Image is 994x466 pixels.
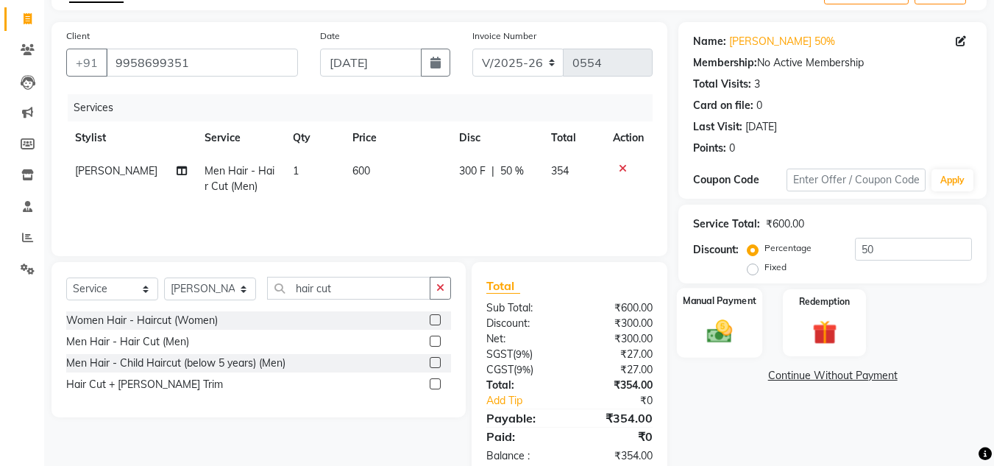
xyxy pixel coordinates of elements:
[475,331,569,347] div: Net:
[569,378,664,393] div: ₹354.00
[516,348,530,360] span: 9%
[75,164,157,177] span: [PERSON_NAME]
[500,163,524,179] span: 50 %
[766,216,804,232] div: ₹600.00
[693,119,742,135] div: Last Visit:
[284,121,343,155] th: Qty
[472,29,536,43] label: Invoice Number
[693,98,753,113] div: Card on file:
[486,347,513,361] span: SGST
[542,121,604,155] th: Total
[764,241,812,255] label: Percentage
[486,363,514,376] span: CGST
[693,55,972,71] div: No Active Membership
[205,164,274,193] span: Men Hair - Hair Cut (Men)
[551,164,569,177] span: 354
[106,49,298,77] input: Search by Name/Mobile/Email/Code
[475,378,569,393] div: Total:
[486,278,520,294] span: Total
[569,316,664,331] div: ₹300.00
[475,409,569,427] div: Payable:
[764,261,787,274] label: Fixed
[693,172,786,188] div: Coupon Code
[787,169,926,191] input: Enter Offer / Coupon Code
[569,448,664,464] div: ₹354.00
[459,163,486,179] span: 300 F
[805,317,845,347] img: _gift.svg
[475,362,569,378] div: ( )
[569,347,664,362] div: ₹27.00
[344,121,451,155] th: Price
[729,34,835,49] a: [PERSON_NAME] 50%
[450,121,542,155] th: Disc
[66,313,218,328] div: Women Hair - Haircut (Women)
[66,377,223,392] div: Hair Cut + [PERSON_NAME] Trim
[352,164,370,177] span: 600
[475,448,569,464] div: Balance :
[569,428,664,445] div: ₹0
[569,362,664,378] div: ₹27.00
[693,55,757,71] div: Membership:
[699,317,740,346] img: _cash.svg
[799,295,850,308] label: Redemption
[604,121,653,155] th: Action
[681,368,984,384] a: Continue Without Payment
[693,77,751,92] div: Total Visits:
[931,169,973,191] button: Apply
[66,121,196,155] th: Stylist
[66,29,90,43] label: Client
[754,77,760,92] div: 3
[66,356,285,371] div: Men Hair - Child Haircut (below 5 years) (Men)
[196,121,285,155] th: Service
[66,49,107,77] button: +91
[320,29,340,43] label: Date
[475,300,569,316] div: Sub Total:
[569,331,664,347] div: ₹300.00
[569,300,664,316] div: ₹600.00
[693,242,739,258] div: Discount:
[693,216,760,232] div: Service Total:
[693,141,726,156] div: Points:
[267,277,430,300] input: Search or Scan
[293,164,299,177] span: 1
[475,347,569,362] div: ( )
[475,393,585,409] a: Add Tip
[68,94,664,121] div: Services
[491,163,494,179] span: |
[475,428,569,445] div: Paid:
[745,119,777,135] div: [DATE]
[569,409,664,427] div: ₹354.00
[693,34,726,49] div: Name:
[516,364,530,375] span: 9%
[586,393,664,409] div: ₹0
[683,294,756,308] label: Manual Payment
[729,141,735,156] div: 0
[66,334,189,350] div: Men Hair - Hair Cut (Men)
[475,316,569,331] div: Discount:
[756,98,762,113] div: 0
